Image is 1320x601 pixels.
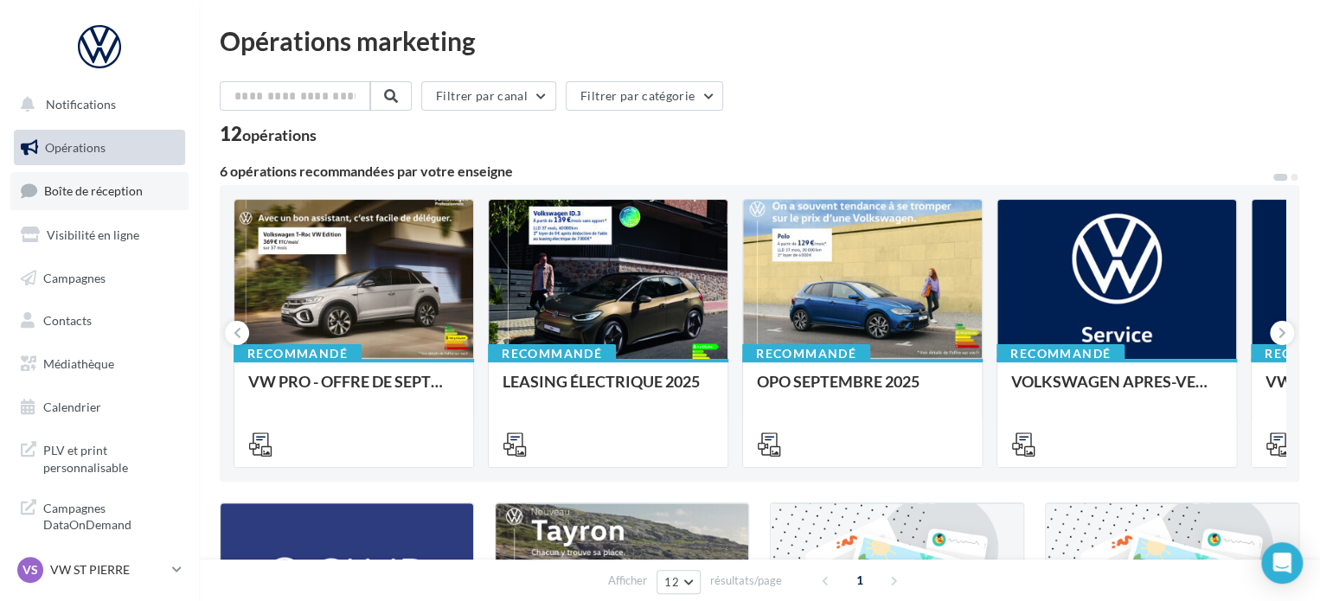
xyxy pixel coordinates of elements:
[220,164,1272,178] div: 6 opérations recommandées par votre enseigne
[10,217,189,253] a: Visibilité en ligne
[10,130,189,166] a: Opérations
[710,572,782,589] span: résultats/page
[46,97,116,112] span: Notifications
[996,344,1125,363] div: Recommandé
[608,572,647,589] span: Afficher
[846,566,874,594] span: 1
[43,270,106,285] span: Campagnes
[657,570,701,594] button: 12
[10,432,189,483] a: PLV et print personnalisable
[43,496,178,534] span: Campagnes DataOnDemand
[1011,373,1222,407] div: VOLKSWAGEN APRES-VENTE
[47,227,139,242] span: Visibilité en ligne
[45,140,106,155] span: Opérations
[742,344,870,363] div: Recommandé
[566,81,723,111] button: Filtrer par catégorie
[248,373,459,407] div: VW PRO - OFFRE DE SEPTEMBRE 25
[1261,542,1303,584] div: Open Intercom Messenger
[43,400,101,414] span: Calendrier
[22,561,38,579] span: VS
[10,489,189,540] a: Campagnes DataOnDemand
[10,389,189,425] a: Calendrier
[10,346,189,382] a: Médiathèque
[10,260,189,297] a: Campagnes
[503,373,714,407] div: LEASING ÉLECTRIQUE 2025
[242,127,317,143] div: opérations
[44,183,143,198] span: Boîte de réception
[50,561,165,579] p: VW ST PIERRE
[757,373,968,407] div: OPO SEPTEMBRE 2025
[10,172,189,209] a: Boîte de réception
[43,438,178,476] span: PLV et print personnalisable
[488,344,616,363] div: Recommandé
[10,86,182,123] button: Notifications
[43,313,92,328] span: Contacts
[14,553,185,586] a: VS VW ST PIERRE
[220,28,1299,54] div: Opérations marketing
[664,575,679,589] span: 12
[234,344,362,363] div: Recommandé
[421,81,556,111] button: Filtrer par canal
[10,303,189,339] a: Contacts
[43,356,114,371] span: Médiathèque
[220,125,317,144] div: 12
